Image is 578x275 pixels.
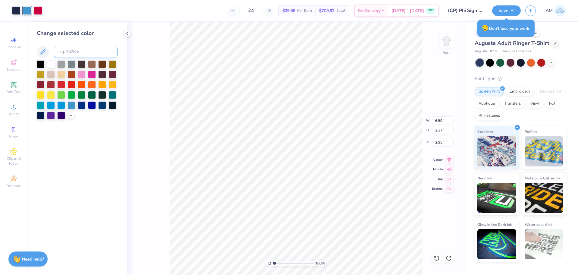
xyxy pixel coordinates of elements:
[492,5,521,16] button: Save
[477,221,512,228] span: Glow in the Dark Ink
[443,50,451,55] div: Back
[441,35,453,47] img: Back
[490,49,498,54] span: # 710
[475,49,487,54] span: Augusta
[477,20,535,37] div: Don’t lose your work.
[475,111,504,120] div: Rhinestones
[501,49,532,54] span: Minimum Order: 12 +
[525,136,564,166] img: Puff Ink
[525,128,537,135] span: Puff Ink
[358,8,381,14] span: Est. Delivery
[443,5,488,17] input: Untitled Design
[432,187,443,191] span: Bottom
[9,134,18,139] span: Greek
[6,183,21,188] span: Decorate
[477,136,516,166] img: Standard
[239,5,263,16] input: – –
[319,8,335,14] span: $709.92
[475,75,566,82] div: Print Type
[3,156,24,166] span: Clipart & logos
[536,87,565,96] div: Digital Print
[428,8,434,13] span: FREE
[477,229,516,259] img: Glow in the Dark Ink
[477,128,493,135] span: Standard
[545,7,553,14] span: AM
[482,24,489,32] span: 😥
[475,87,504,96] div: Screen Print
[506,87,534,96] div: Embroidery
[554,5,566,17] img: Arvi Mikhail Parcero
[297,8,312,14] span: Per Item
[432,177,443,181] span: Top
[282,8,295,14] span: $29.58
[545,99,559,108] div: Foil
[525,221,552,228] span: Water based Ink
[6,89,21,94] span: Add Text
[37,29,118,37] div: Change selected color
[475,29,499,37] div: # 505191A
[315,261,325,266] span: 100 %
[477,183,516,213] img: Neon Ink
[432,167,443,172] span: Middle
[525,229,564,259] img: Water based Ink
[432,158,443,162] span: Center
[475,40,549,47] span: Augusta Adult Ringer T-Shirt
[525,175,560,181] span: Metallic & Glitter Ink
[54,46,118,58] input: e.g. 7428 c
[477,175,492,181] span: Neon Ink
[22,256,44,262] strong: Need help?
[525,183,564,213] img: Metallic & Glitter Ink
[8,112,20,116] span: Upload
[501,99,525,108] div: Transfers
[7,45,21,49] span: Image AI
[545,5,566,17] a: AM
[336,8,345,14] span: Total
[391,8,424,14] span: [DATE] - [DATE]
[7,67,20,72] span: Designs
[475,99,499,108] div: Applique
[526,99,543,108] div: Vinyl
